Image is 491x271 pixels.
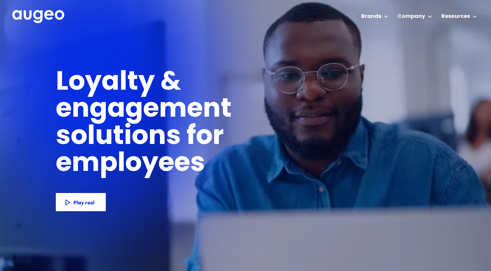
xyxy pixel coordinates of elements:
a: home [12,10,64,24]
img: Augeo's full logo in white. [12,10,64,23]
a: Play reel [56,193,106,211]
h1: employees [56,151,216,178]
div: Resources [441,13,470,20]
h1: Loyalty & engagement solutions for [56,70,336,150]
div: Company [398,13,425,20]
div: Brands [361,13,381,20]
